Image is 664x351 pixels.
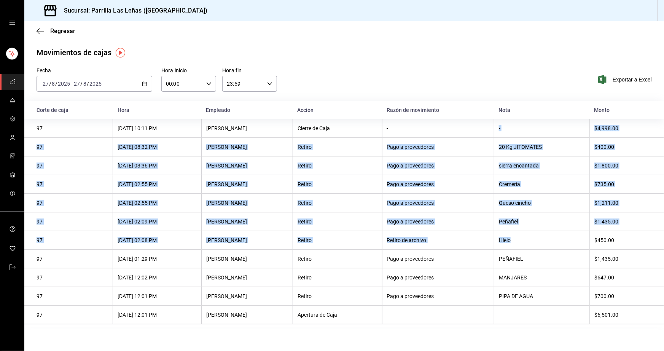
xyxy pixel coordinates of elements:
div: $735.00 [594,181,652,187]
input: ---- [57,81,70,87]
h3: Sucursal: Parrilla Las Leñas ([GEOGRAPHIC_DATA]) [58,6,207,15]
div: Cierre de Caja [298,125,377,131]
div: 97 [37,256,108,262]
div: Retiro de archivo [387,237,490,243]
div: 97 [37,237,108,243]
div: [DATE] 12:02 PM [118,274,197,281]
button: Regresar [37,27,75,35]
div: [DATE] 02:09 PM [118,219,197,225]
div: - [499,312,585,318]
div: [DATE] 01:29 PM [118,256,197,262]
th: Empleado [201,101,293,119]
div: Pago a proveedores [387,274,490,281]
div: Pago a proveedores [387,144,490,150]
div: $4,998.00 [594,125,652,131]
div: PEÑAFIEL [499,256,585,262]
th: Nota [494,101,590,119]
div: PIPA DE AGUA [499,293,585,299]
div: [PERSON_NAME] [206,181,288,187]
input: -- [83,81,87,87]
div: Apertura de Caja [298,312,377,318]
div: [PERSON_NAME] [206,293,288,299]
div: $1,800.00 [594,163,652,169]
input: -- [42,81,49,87]
div: Retiro [298,163,377,169]
div: $1,435.00 [594,256,652,262]
div: - [499,125,585,131]
div: 97 [37,125,108,131]
div: [DATE] 02:08 PM [118,237,197,243]
div: 97 [37,163,108,169]
div: [DATE] 10:11 PM [118,125,197,131]
span: / [55,81,57,87]
div: Retiro [298,219,377,225]
div: 97 [37,200,108,206]
div: Retiro [298,256,377,262]
input: -- [51,81,55,87]
div: Hielo [499,237,585,243]
div: 97 [37,274,108,281]
div: Pago a proveedores [387,256,490,262]
label: Hora inicio [161,68,216,73]
div: $450.00 [594,237,652,243]
div: [PERSON_NAME] [206,200,288,206]
div: [PERSON_NAME] [206,144,288,150]
div: 20 Kg JITOMATES [499,144,585,150]
div: [DATE] 12:01 PM [118,312,197,318]
img: Tooltip marker [116,48,125,57]
div: Pago a proveedores [387,200,490,206]
th: Razón de movimiento [382,101,494,119]
div: [PERSON_NAME] [206,237,288,243]
div: [PERSON_NAME] [206,125,288,131]
div: $647.00 [594,274,652,281]
div: Cremería [499,181,585,187]
div: - [387,312,490,318]
div: $6,501.00 [594,312,652,318]
div: [DATE] 02:55 PM [118,181,197,187]
div: Retiro [298,237,377,243]
div: $1,435.00 [594,219,652,225]
div: [PERSON_NAME] [206,312,288,318]
div: [PERSON_NAME] [206,274,288,281]
div: Retiro [298,181,377,187]
div: Peñafiel [499,219,585,225]
button: open drawer [9,20,15,26]
div: [DATE] 08:32 PM [118,144,197,150]
div: [DATE] 12:01 PM [118,293,197,299]
th: Acción [293,101,382,119]
div: [DATE] 03:36 PM [118,163,197,169]
div: [DATE] 02:55 PM [118,200,197,206]
div: Pago a proveedores [387,219,490,225]
div: Pago a proveedores [387,293,490,299]
label: Hora fin [222,68,277,73]
div: Queso cincho [499,200,585,206]
div: Retiro [298,274,377,281]
div: 97 [37,293,108,299]
label: Fecha [37,68,152,73]
button: Exportar a Excel [600,75,652,84]
div: Retiro [298,144,377,150]
div: [PERSON_NAME] [206,163,288,169]
div: $1,211.00 [594,200,652,206]
div: Movimientos de cajas [37,47,112,58]
th: Hora [113,101,202,119]
div: [PERSON_NAME] [206,256,288,262]
div: $400.00 [594,144,652,150]
input: -- [73,81,80,87]
span: - [71,81,73,87]
div: 97 [37,144,108,150]
th: Corte de caja [24,101,113,119]
div: 97 [37,219,108,225]
input: ---- [89,81,102,87]
div: $700.00 [594,293,652,299]
div: 97 [37,312,108,318]
div: Retiro [298,293,377,299]
div: Retiro [298,200,377,206]
div: [PERSON_NAME] [206,219,288,225]
span: Regresar [50,27,75,35]
div: - [387,125,490,131]
div: Pago a proveedores [387,163,490,169]
div: sierra encantada [499,163,585,169]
